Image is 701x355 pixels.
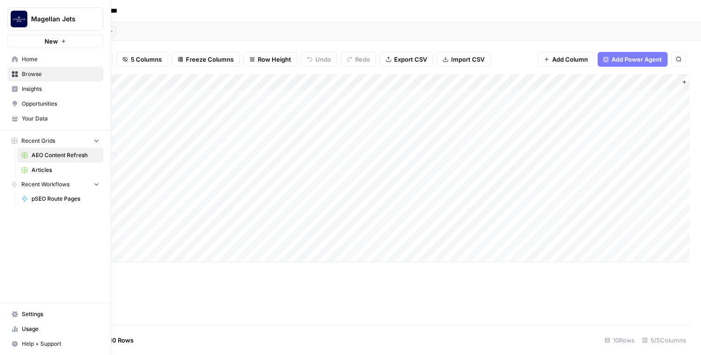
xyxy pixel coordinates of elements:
span: Import CSV [451,55,484,64]
button: Recent Workflows [7,177,103,191]
span: Add 10 Rows [96,336,134,345]
span: Opportunities [22,100,99,108]
span: Undo [315,55,331,64]
button: Recent Grids [7,134,103,148]
span: Help + Support [22,340,99,348]
span: Row Height [258,55,291,64]
span: Redo [355,55,370,64]
span: Browse [22,70,99,78]
a: pSEO Route Pages [17,191,103,206]
button: New [7,34,103,48]
a: Insights [7,82,103,96]
span: Recent Workflows [21,180,70,189]
button: Row Height [243,52,297,67]
img: Magellan Jets Logo [11,11,27,27]
button: Undo [301,52,337,67]
button: Workspace: Magellan Jets [7,7,103,31]
button: Add Power Agent [598,52,668,67]
button: Add Column [538,52,594,67]
span: Settings [22,310,99,318]
a: Home [7,52,103,67]
button: 5 Columns [116,52,168,67]
a: Your Data [7,111,103,126]
span: New [45,37,58,46]
span: Add Column [552,55,588,64]
div: 5/5 Columns [638,333,690,348]
button: Export CSV [380,52,433,67]
span: Export CSV [394,55,427,64]
a: Opportunities [7,96,103,111]
span: Add Power Agent [612,55,662,64]
a: AEO Content Refresh [17,148,103,163]
span: pSEO Route Pages [32,195,99,203]
span: Home [22,55,99,63]
span: AEO Content Refresh [32,151,99,159]
span: 5 Columns [131,55,162,64]
span: Usage [22,325,99,333]
a: Usage [7,322,103,336]
span: Articles [32,166,99,174]
div: 10 Rows [601,333,638,348]
span: Your Data [22,114,99,123]
button: Freeze Columns [172,52,240,67]
a: Browse [7,67,103,82]
span: Insights [22,85,99,93]
span: Magellan Jets [31,14,87,24]
a: Articles [17,163,103,177]
span: Freeze Columns [186,55,234,64]
a: Settings [7,307,103,322]
button: Redo [341,52,376,67]
button: Import CSV [437,52,491,67]
span: Recent Grids [21,137,55,145]
button: Help + Support [7,336,103,351]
